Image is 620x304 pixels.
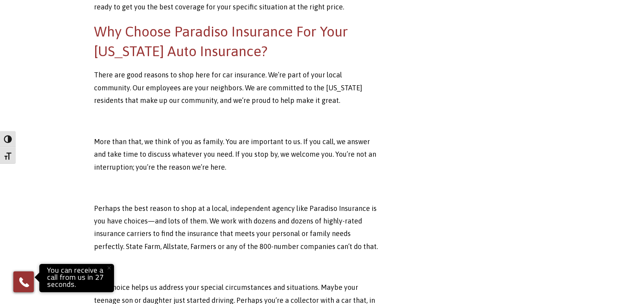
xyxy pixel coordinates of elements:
p: More than that, we think of you as family. You are important to us. If you call, we answer and ta... [94,136,378,174]
h2: Why Choose Paradiso Insurance For Your [US_STATE] Auto Insurance? [94,22,378,61]
p: There are good reasons to shop here for car insurance. We’re part of your local community. Our em... [94,69,378,107]
p: Perhaps the best reason to shop at a local, independent agency like Paradiso Insurance is you hav... [94,202,378,253]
